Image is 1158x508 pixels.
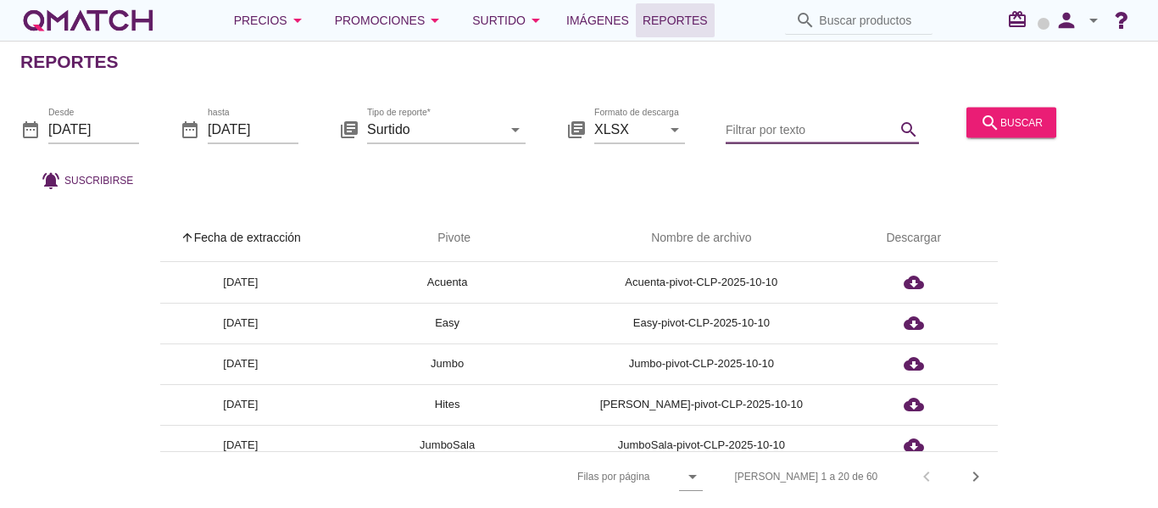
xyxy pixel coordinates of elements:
[665,119,685,139] i: arrow_drop_down
[829,215,998,262] th: Descargar: Not sorted.
[594,115,661,142] input: Formato de descarga
[20,48,119,75] h2: Reportes
[234,10,308,31] div: Precios
[48,115,139,142] input: Desde
[160,262,321,303] td: [DATE]
[321,425,574,466] td: JumboSala
[160,215,321,262] th: Fecha de extracción: Sorted ascending. Activate to sort descending.
[339,119,359,139] i: library_books
[966,466,986,487] i: chevron_right
[160,303,321,343] td: [DATE]
[41,170,64,190] i: notifications_active
[64,172,133,187] span: Suscribirse
[966,107,1056,137] button: buscar
[819,7,922,34] input: Buscar productos
[160,343,321,384] td: [DATE]
[682,466,703,487] i: arrow_drop_down
[526,10,546,31] i: arrow_drop_down
[160,425,321,466] td: [DATE]
[960,461,991,492] button: Next page
[904,354,924,374] i: cloud_download
[321,215,574,262] th: Pivote: Not sorted. Activate to sort ascending.
[904,394,924,415] i: cloud_download
[321,303,574,343] td: Easy
[573,303,829,343] td: Easy-pivot-CLP-2025-10-10
[459,3,560,37] button: Surtido
[208,115,298,142] input: hasta
[287,10,308,31] i: arrow_drop_down
[573,262,829,303] td: Acuenta-pivot-CLP-2025-10-10
[408,452,702,501] div: Filas por página
[180,119,200,139] i: date_range
[160,384,321,425] td: [DATE]
[904,435,924,455] i: cloud_download
[20,3,156,37] a: white-qmatch-logo
[321,343,574,384] td: Jumbo
[27,165,147,195] button: Suscribirse
[505,119,526,139] i: arrow_drop_down
[573,215,829,262] th: Nombre de archivo: Not sorted.
[904,272,924,293] i: cloud_download
[904,313,924,333] i: cloud_download
[573,343,829,384] td: Jumbo-pivot-CLP-2025-10-10
[1049,8,1083,32] i: person
[181,231,194,244] i: arrow_upward
[980,112,1043,132] div: buscar
[1007,9,1034,30] i: redeem
[573,384,829,425] td: [PERSON_NAME]-pivot-CLP-2025-10-10
[367,115,502,142] input: Tipo de reporte*
[636,3,715,37] a: Reportes
[726,115,895,142] input: Filtrar por texto
[573,425,829,466] td: JumboSala-pivot-CLP-2025-10-10
[899,119,919,139] i: search
[220,3,321,37] button: Precios
[1083,10,1104,31] i: arrow_drop_down
[795,10,816,31] i: search
[20,119,41,139] i: date_range
[980,112,1000,132] i: search
[321,3,459,37] button: Promociones
[566,119,587,139] i: library_books
[335,10,446,31] div: Promociones
[472,10,546,31] div: Surtido
[566,10,629,31] span: Imágenes
[735,469,878,484] div: [PERSON_NAME] 1 a 20 de 60
[643,10,708,31] span: Reportes
[321,262,574,303] td: Acuenta
[560,3,636,37] a: Imágenes
[425,10,445,31] i: arrow_drop_down
[321,384,574,425] td: Hites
